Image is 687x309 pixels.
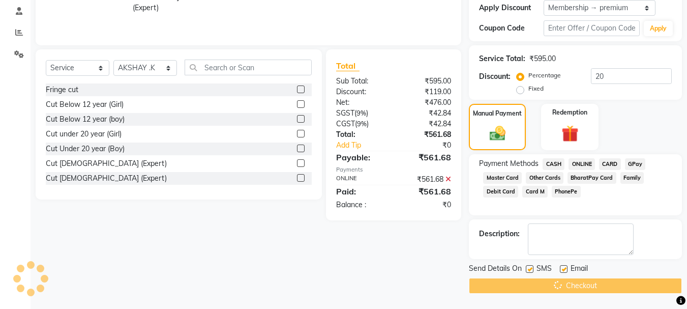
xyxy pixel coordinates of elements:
div: Cut under 20 year (Girl) [46,129,122,139]
span: Email [571,263,588,276]
div: Net: [328,97,394,108]
div: ₹595.00 [394,76,459,87]
span: PhonePe [552,186,581,198]
div: ₹476.00 [394,97,459,108]
span: Card M [522,186,548,198]
button: Apply [644,21,673,36]
div: ₹0 [405,140,459,151]
div: Balance : [328,200,394,210]
span: SMS [536,263,552,276]
input: Search or Scan [185,60,312,75]
div: Description: [479,229,520,239]
div: Cut Under 20 year (Boy) [46,144,125,154]
span: ONLINE [569,158,595,170]
label: Fixed [528,84,544,93]
div: ₹595.00 [529,53,556,64]
div: Discount: [479,71,511,82]
div: ₹561.68 [394,174,459,185]
div: ₹42.84 [394,108,459,119]
input: Enter Offer / Coupon Code [544,20,640,36]
div: Payments [336,165,451,174]
div: Cut [DEMOGRAPHIC_DATA] (Expert) [46,173,167,184]
div: Cut Below 12 year (boy) [46,114,125,125]
div: ( ) [328,119,394,129]
img: _cash.svg [485,124,511,143]
div: Cut Below 12 year (Girl) [46,99,124,110]
span: Debit Card [483,186,518,198]
div: Payable: [328,151,394,163]
div: ₹42.84 [394,119,459,129]
div: ₹561.68 [394,129,459,140]
div: Service Total: [479,53,525,64]
label: Percentage [528,71,561,80]
label: Manual Payment [473,109,522,118]
span: CASH [543,158,564,170]
a: Add Tip [328,140,404,151]
div: ₹561.68 [394,151,459,163]
span: Family [620,172,644,184]
div: ( ) [328,108,394,119]
div: Sub Total: [328,76,394,87]
div: Cut [DEMOGRAPHIC_DATA] (Expert) [46,158,167,169]
span: 9% [356,109,366,117]
span: CARD [599,158,621,170]
div: Discount: [328,87,394,97]
span: Payment Methods [479,158,539,169]
div: ₹561.68 [394,185,459,198]
span: BharatPay Card [567,172,616,184]
span: SGST [336,108,354,118]
div: ₹119.00 [394,87,459,97]
div: Total: [328,129,394,140]
div: Coupon Code [479,23,543,34]
span: GPay [625,158,646,170]
div: ₹0 [394,200,459,210]
span: Send Details On [469,263,522,276]
div: Apply Discount [479,3,543,13]
div: Paid: [328,185,394,198]
img: _gift.svg [556,123,584,144]
span: Master Card [483,172,522,184]
div: Fringe cut [46,85,78,95]
label: Redemption [552,108,587,117]
span: CGST [336,119,355,128]
span: Other Cards [526,172,563,184]
span: Total [336,61,360,71]
div: ONLINE [328,174,394,185]
span: 9% [357,120,367,128]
